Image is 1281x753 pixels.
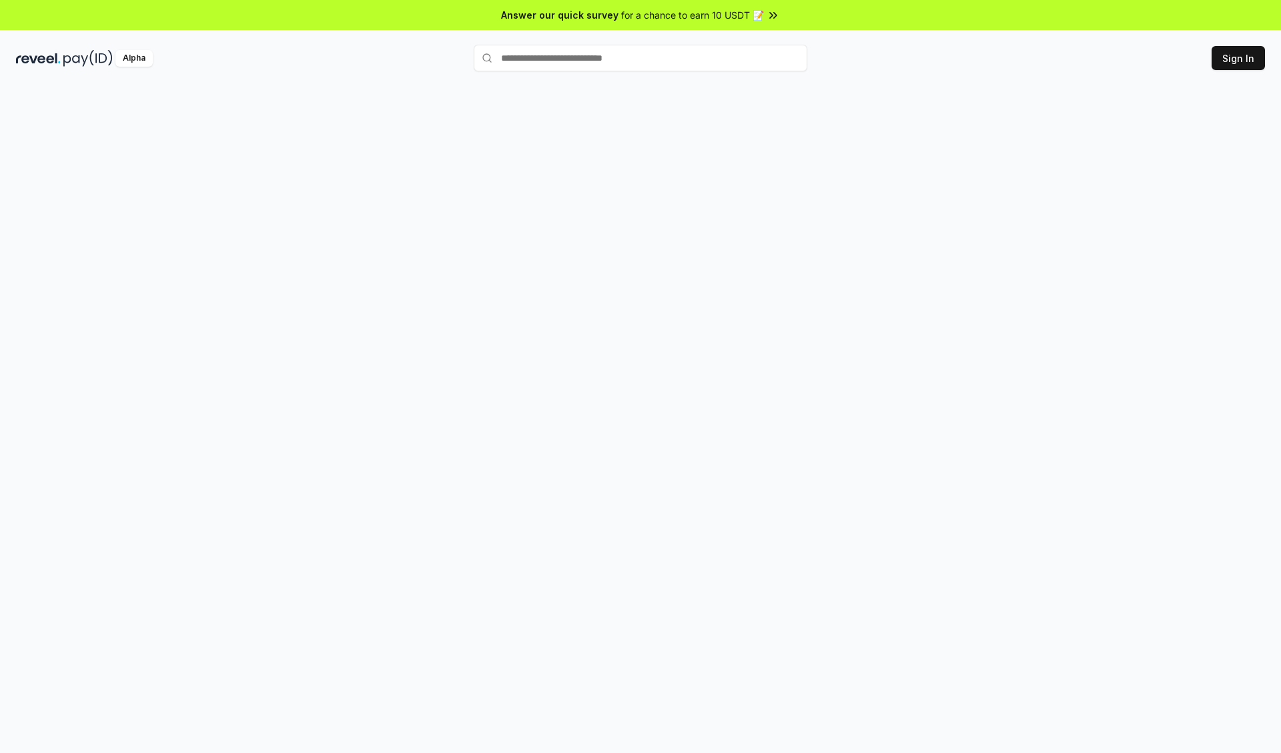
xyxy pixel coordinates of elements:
div: Alpha [115,50,153,67]
button: Sign In [1212,46,1265,70]
span: for a chance to earn 10 USDT 📝 [621,8,764,22]
img: reveel_dark [16,50,61,67]
span: Answer our quick survey [501,8,618,22]
img: pay_id [63,50,113,67]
